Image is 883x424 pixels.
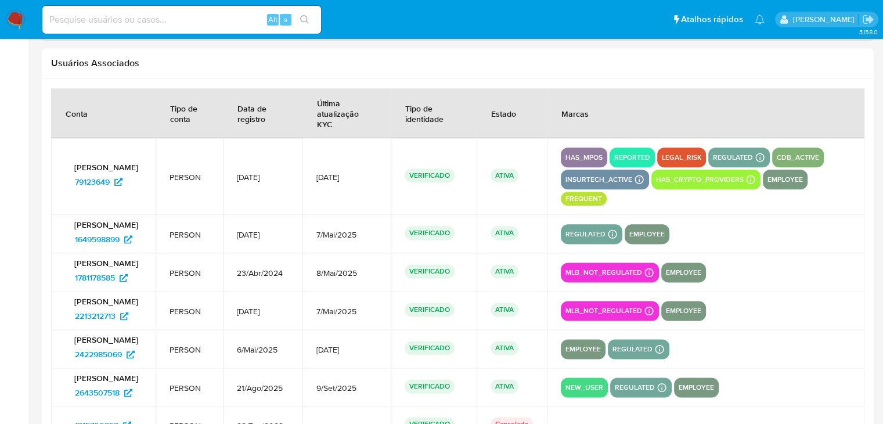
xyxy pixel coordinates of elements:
[51,58,864,69] h2: Usuários Associados
[792,14,858,25] p: matias.logusso@mercadopago.com.br
[681,13,743,26] span: Atalhos rápidos
[859,27,877,37] span: 3.158.0
[293,12,316,28] button: search-icon
[268,14,277,25] span: Alt
[42,12,321,27] input: Pesquise usuários ou casos...
[755,15,765,24] a: Notificações
[284,14,287,25] span: s
[862,13,874,26] a: Sair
